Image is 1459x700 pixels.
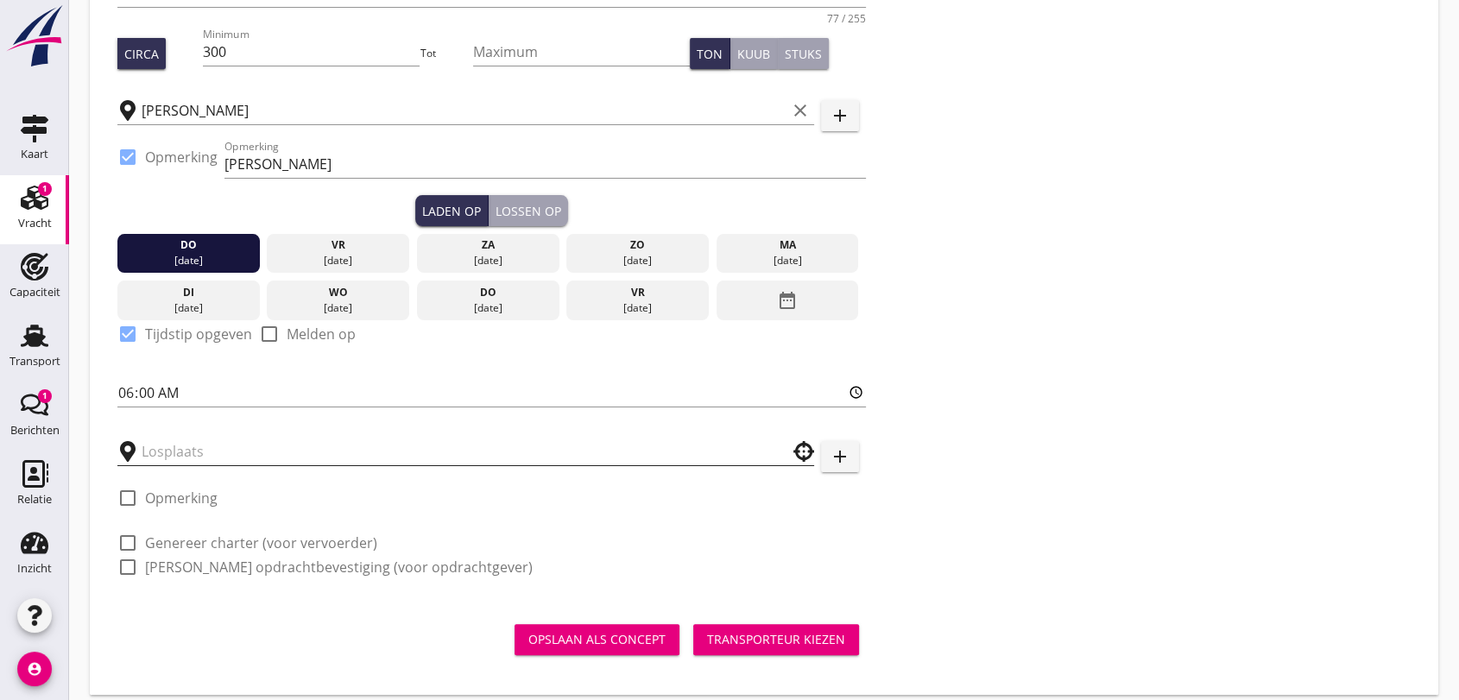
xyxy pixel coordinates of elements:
label: Opmerking [145,489,218,507]
div: Vracht [18,218,52,229]
div: za [421,237,555,253]
div: Opslaan als concept [528,630,666,648]
div: Capaciteit [9,287,60,298]
div: ma [720,237,854,253]
button: Laden op [415,195,489,226]
input: Laadplaats [142,97,786,124]
label: Opmerking [145,148,218,166]
img: logo-small.a267ee39.svg [3,4,66,68]
div: [DATE] [720,253,854,268]
div: [DATE] [571,253,704,268]
div: 1 [38,182,52,196]
i: account_circle [17,652,52,686]
div: [DATE] [421,253,555,268]
div: Circa [124,45,159,63]
div: Ton [697,45,723,63]
div: Relatie [17,494,52,505]
div: [DATE] [122,253,256,268]
input: Minimum [203,38,420,66]
button: Transporteur kiezen [693,624,859,655]
div: 1 [38,389,52,403]
button: Kuub [730,38,778,69]
i: date_range [777,285,798,316]
label: Tijdstip opgeven [145,325,252,343]
label: [PERSON_NAME] opdrachtbevestiging (voor opdrachtgever) [145,558,533,576]
label: Melden op [287,325,356,343]
input: Opmerking [224,150,866,178]
button: Ton [690,38,730,69]
i: clear [790,100,811,121]
i: add [830,446,850,467]
div: [DATE] [271,253,405,268]
input: Maximum [473,38,690,66]
div: di [122,285,256,300]
button: Lossen op [489,195,568,226]
div: Tot [420,46,472,61]
div: wo [271,285,405,300]
div: [DATE] [571,300,704,316]
div: Laden op [422,202,481,220]
div: [DATE] [271,300,405,316]
div: do [421,285,555,300]
div: [DATE] [421,300,555,316]
label: Genereer charter (voor vervoerder) [145,534,377,552]
div: 77 / 255 [827,14,866,24]
button: Circa [117,38,166,69]
button: Stuks [778,38,829,69]
div: Transport [9,356,60,367]
div: vr [271,237,405,253]
div: [DATE] [122,300,256,316]
div: Inzicht [17,563,52,574]
div: Transporteur kiezen [707,630,845,648]
div: vr [571,285,704,300]
div: Lossen op [496,202,561,220]
div: do [122,237,256,253]
button: Opslaan als concept [515,624,679,655]
div: Kaart [21,148,48,160]
div: Berichten [10,425,60,436]
input: Losplaats [142,438,766,465]
i: add [830,105,850,126]
div: zo [571,237,704,253]
div: Kuub [737,45,770,63]
div: Stuks [785,45,822,63]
